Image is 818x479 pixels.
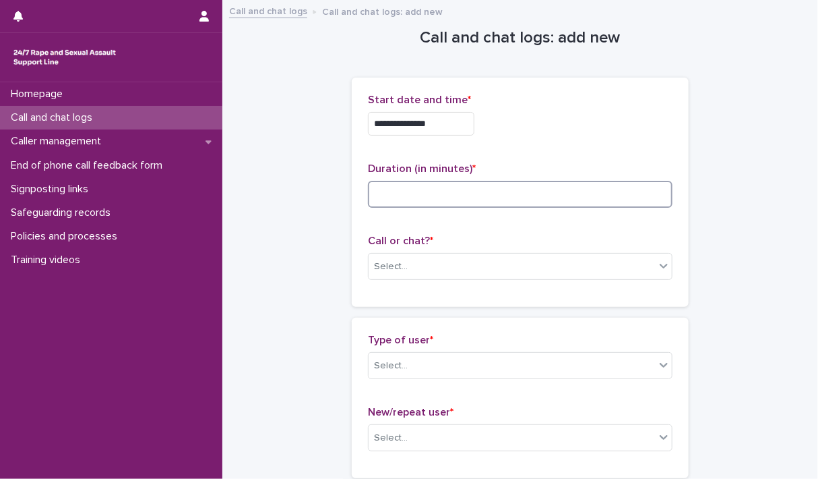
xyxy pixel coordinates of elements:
[5,88,73,101] p: Homepage
[374,431,408,445] div: Select...
[368,235,433,246] span: Call or chat?
[229,3,307,18] a: Call and chat logs
[11,44,119,71] img: rhQMoQhaT3yELyF149Cw
[368,407,453,418] span: New/repeat user
[368,94,471,105] span: Start date and time
[5,254,91,266] p: Training videos
[352,28,689,48] h1: Call and chat logs: add new
[5,159,173,172] p: End of phone call feedback form
[374,260,408,274] div: Select...
[368,335,433,345] span: Type of user
[5,135,112,148] p: Caller management
[368,163,476,174] span: Duration (in minutes)
[5,206,121,219] p: Safeguarding records
[5,183,99,196] p: Signposting links
[374,359,408,373] div: Select...
[322,3,443,18] p: Call and chat logs: add new
[5,230,128,243] p: Policies and processes
[5,111,103,124] p: Call and chat logs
